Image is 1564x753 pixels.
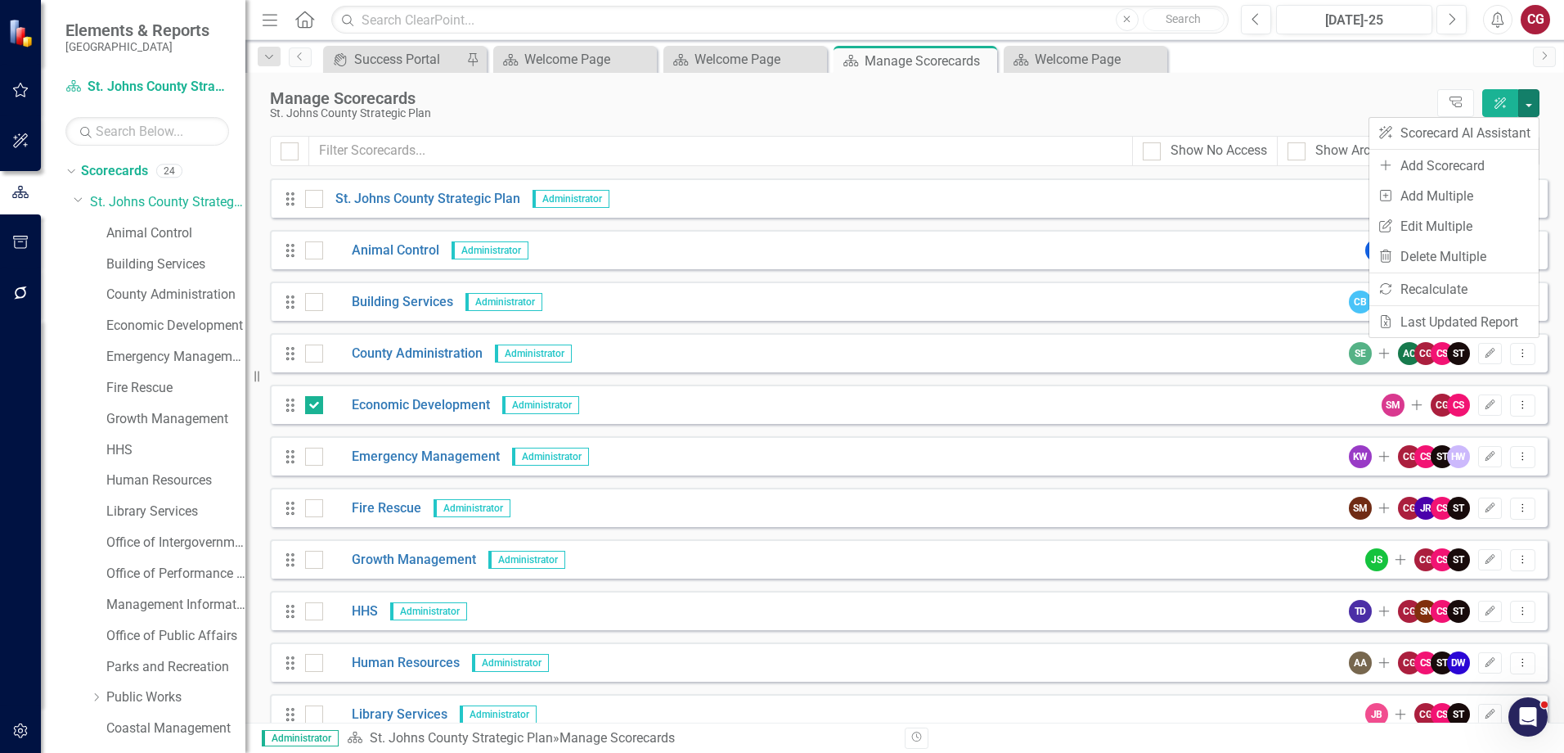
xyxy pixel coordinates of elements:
[512,448,589,466] span: Administrator
[1521,5,1550,34] button: CG
[1447,548,1470,571] div: ST
[1171,142,1267,160] div: Show No Access
[1447,652,1470,674] div: DW
[106,379,245,398] a: Fire Rescue
[106,224,245,243] a: Animal Control
[1276,5,1432,34] button: [DATE]-25
[502,396,579,414] span: Administrator
[106,719,245,738] a: Coastal Management
[1382,394,1404,417] div: SM
[1282,11,1427,30] div: [DATE]-25
[1447,497,1470,520] div: ST
[323,345,483,363] a: County Administration
[1431,445,1454,468] div: ST
[65,117,229,146] input: Search Below...
[106,255,245,274] a: Building Services
[1349,652,1372,674] div: AA
[323,190,520,209] a: St. Johns County Strategic Plan
[106,688,245,707] a: Public Works
[1447,600,1470,623] div: ST
[1447,445,1470,468] div: HW
[1431,394,1454,417] div: CG
[1035,49,1163,70] div: Welcome Page
[106,410,245,429] a: Growth Management
[1349,497,1372,520] div: SM
[106,565,245,584] a: Office of Performance & Transparency
[497,49,653,70] a: Welcome Page
[106,596,245,615] a: Management Information Systems
[1365,239,1388,262] div: PS
[1431,652,1454,674] div: ST
[495,345,572,363] span: Administrator
[533,190,609,208] span: Administrator
[1414,342,1437,365] div: CG
[1315,142,1401,160] div: Show Archived
[106,627,245,646] a: Office of Public Affairs
[106,471,245,490] a: Human Resources
[8,18,37,47] img: ClearPoint Strategy
[65,78,229,97] a: St. Johns County Strategic Plan
[1398,652,1421,674] div: CG
[1431,548,1454,571] div: CS
[1414,548,1437,571] div: CG
[327,49,462,70] a: Success Portal
[1365,548,1388,571] div: JS
[262,730,339,746] span: Administrator
[667,49,823,70] a: Welcome Page
[65,20,209,40] span: Elements & Reports
[1143,8,1225,31] button: Search
[1349,600,1372,623] div: TD
[1369,274,1539,304] a: Recalculate
[370,730,553,746] a: St. Johns County Strategic Plan
[323,499,421,518] a: Fire Rescue
[323,602,378,621] a: HHS
[81,162,148,181] a: Scorecards
[106,658,245,677] a: Parks and Recreation
[488,551,565,569] span: Administrator
[1447,342,1470,365] div: ST
[524,49,653,70] div: Welcome Page
[323,706,447,724] a: Library Services
[1369,307,1539,337] a: Last Updated Report
[323,448,500,467] a: Emergency Management
[1369,211,1539,241] a: Edit Multiple
[1398,342,1421,365] div: AC
[452,241,528,259] span: Administrator
[1008,49,1163,70] a: Welcome Page
[106,317,245,336] a: Economic Development
[323,654,460,673] a: Human Resources
[106,503,245,521] a: Library Services
[460,706,537,724] span: Administrator
[323,293,453,312] a: Building Services
[1349,445,1372,468] div: KW
[106,348,245,367] a: Emergency Management
[331,6,1229,34] input: Search ClearPoint...
[1447,703,1470,726] div: ST
[106,441,245,460] a: HHS
[472,654,549,672] span: Administrator
[323,241,439,260] a: Animal Control
[270,89,1429,107] div: Manage Scorecards
[1414,497,1437,520] div: JR
[694,49,823,70] div: Welcome Page
[347,729,892,748] div: » Manage Scorecards
[465,293,542,311] span: Administrator
[1166,12,1201,25] span: Search
[354,49,462,70] div: Success Portal
[1369,241,1539,272] a: Delete Multiple
[1369,151,1539,181] a: Add Scorecard
[1414,445,1437,468] div: CS
[323,551,476,570] a: Growth Management
[1398,497,1421,520] div: CG
[1431,342,1454,365] div: CS
[106,534,245,552] a: Office of Intergovernmental Affairs
[1414,703,1437,726] div: CG
[156,165,182,178] div: 24
[1349,342,1372,365] div: SE
[1508,697,1548,737] iframe: Intercom live chat
[1398,600,1421,623] div: CG
[1431,497,1454,520] div: CS
[390,602,467,620] span: Administrator
[270,107,1429,119] div: St. Johns County Strategic Plan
